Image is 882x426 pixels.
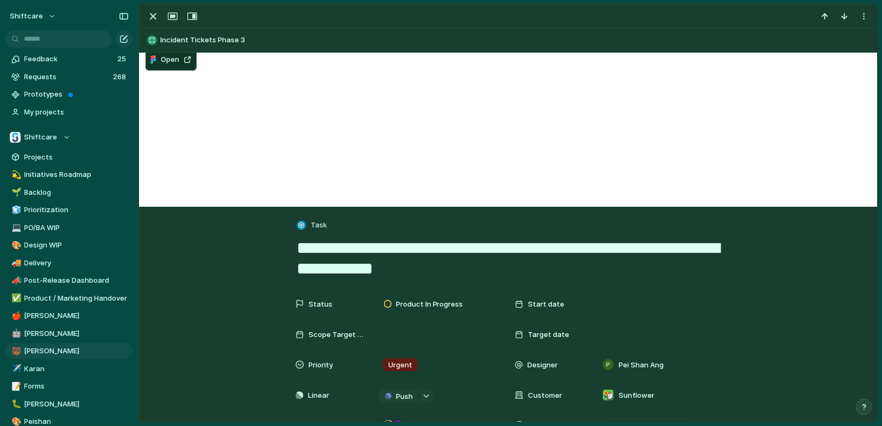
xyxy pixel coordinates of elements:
[308,329,365,340] span: Scope Target Date
[5,272,133,289] a: 📣Post-Release Dashboard
[10,258,21,269] button: 🚚
[10,222,21,233] button: 💻
[10,11,43,22] span: shiftcare
[10,381,21,392] button: 📝
[5,378,133,395] a: 📝Forms
[5,308,133,324] a: 🍎[PERSON_NAME]
[5,167,133,183] a: 💫Initiatives Roadmap
[11,345,19,358] div: 🐻
[5,69,133,85] a: Requests268
[5,220,133,236] a: 💻PO/BA WIP
[10,310,21,321] button: 🍎
[5,396,133,412] a: 🐛[PERSON_NAME]
[311,220,327,231] span: Task
[24,132,58,143] span: Shiftcare
[113,72,128,82] span: 268
[5,343,133,359] a: 🐻[PERSON_NAME]
[527,360,558,371] span: Designer
[619,390,654,401] span: Sunflower
[528,329,569,340] span: Target date
[5,86,133,103] a: Prototypes
[11,292,19,304] div: ✅
[11,363,19,375] div: ✈️
[5,104,133,120] a: My projects
[24,187,129,198] span: Backlog
[24,169,129,180] span: Initiatives Roadmap
[528,299,564,310] span: Start date
[24,72,110,82] span: Requests
[11,310,19,322] div: 🍎
[5,129,133,145] button: Shiftcare
[396,391,413,402] span: Push
[24,328,129,339] span: [PERSON_NAME]
[5,237,133,253] a: 🎨Design WIP
[10,364,21,374] button: ✈️
[11,327,19,340] div: 🤖
[5,8,62,25] button: shiftcare
[10,187,21,198] button: 🌱
[144,31,873,49] button: Incident Tickets Phase 3
[24,89,129,100] span: Prototypes
[11,186,19,199] div: 🌱
[5,290,133,307] a: ✅Product / Marketing Handover
[146,49,197,71] button: Open
[11,398,19,410] div: 🐛
[24,222,129,233] span: PO/BA WIP
[10,293,21,304] button: ✅
[24,54,114,65] span: Feedback
[24,107,129,118] span: My projects
[117,54,128,65] span: 25
[528,390,562,401] span: Customer
[10,240,21,251] button: 🎨
[396,299,463,310] span: Product In Progress
[10,399,21,410] button: 🐛
[11,169,19,181] div: 💫
[379,389,418,403] button: Push
[24,364,129,374] span: Karan
[24,240,129,251] span: Design WIP
[308,360,333,371] span: Priority
[388,360,412,371] span: Urgent
[24,205,129,215] span: Prioritization
[10,346,21,357] button: 🐻
[10,328,21,339] button: 🤖
[294,218,330,233] button: Task
[11,275,19,287] div: 📣
[5,185,133,201] a: 🌱Backlog
[5,51,133,67] a: Feedback25
[11,221,19,234] div: 💻
[5,361,133,377] a: ✈️Karan
[24,399,129,410] span: [PERSON_NAME]
[24,346,129,357] span: [PERSON_NAME]
[5,202,133,218] a: 🧊Prioritization
[5,255,133,271] a: 🚚Delivery
[24,310,129,321] span: [PERSON_NAME]
[308,299,332,310] span: Status
[5,149,133,166] a: Projects
[24,293,129,304] span: Product / Marketing Handover
[24,275,129,286] span: Post-Release Dashboard
[308,390,329,401] span: Linear
[5,326,133,342] div: 🤖[PERSON_NAME]
[11,239,19,252] div: 🎨
[11,380,19,393] div: 📝
[10,275,21,286] button: 📣
[10,205,21,215] button: 🧊
[10,169,21,180] button: 💫
[11,204,19,217] div: 🧊
[161,54,179,65] span: Open
[24,152,129,163] span: Projects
